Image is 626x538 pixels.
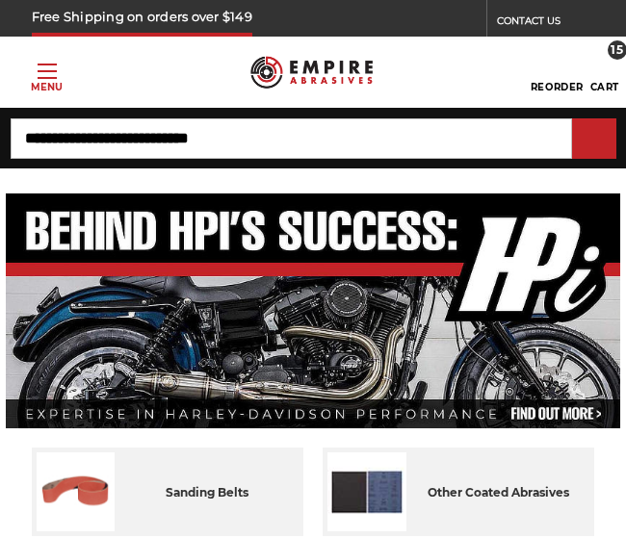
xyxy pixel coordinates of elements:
[575,120,613,159] input: Submit
[531,81,584,93] span: Reorder
[406,452,590,531] div: other coated abrasives
[250,48,374,96] img: Empire Abrasives
[327,452,406,531] img: Other Coated Abrasives
[531,51,584,93] a: Reorder
[6,193,621,428] img: Banner for an interview featuring Horsepower Inc who makes Harley performance upgrades featured o...
[31,80,63,94] p: Menu
[115,452,299,531] div: sanding belts
[497,10,595,37] a: CONTACT US
[37,452,116,531] img: Sanding Belts
[590,51,619,93] a: 15 Cart
[590,81,619,93] span: Cart
[38,70,57,72] span: Toggle menu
